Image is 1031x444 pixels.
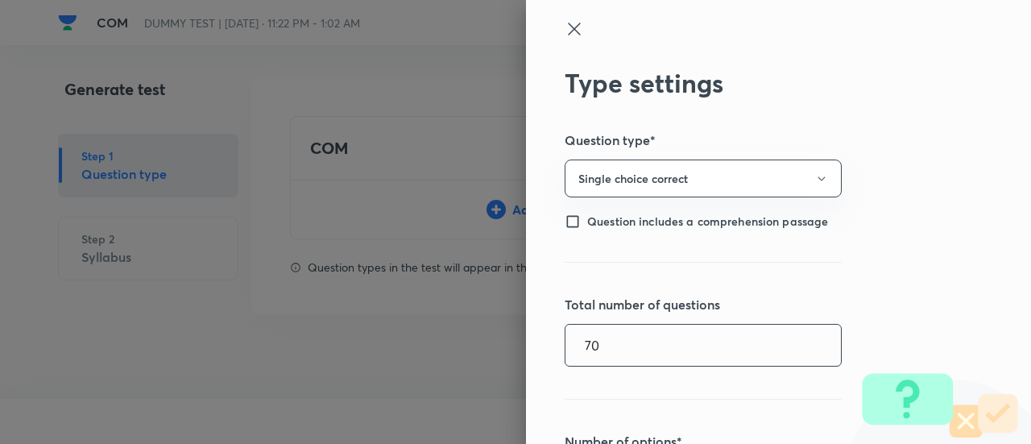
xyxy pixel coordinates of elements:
button: Single choice correct [565,160,842,197]
h5: Question type* [565,131,938,150]
h2: Type settings [565,68,938,98]
h5: Total number of questions [565,295,938,314]
input: No. of questions [565,325,841,366]
span: Question includes a comprehension passage [587,214,828,229]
